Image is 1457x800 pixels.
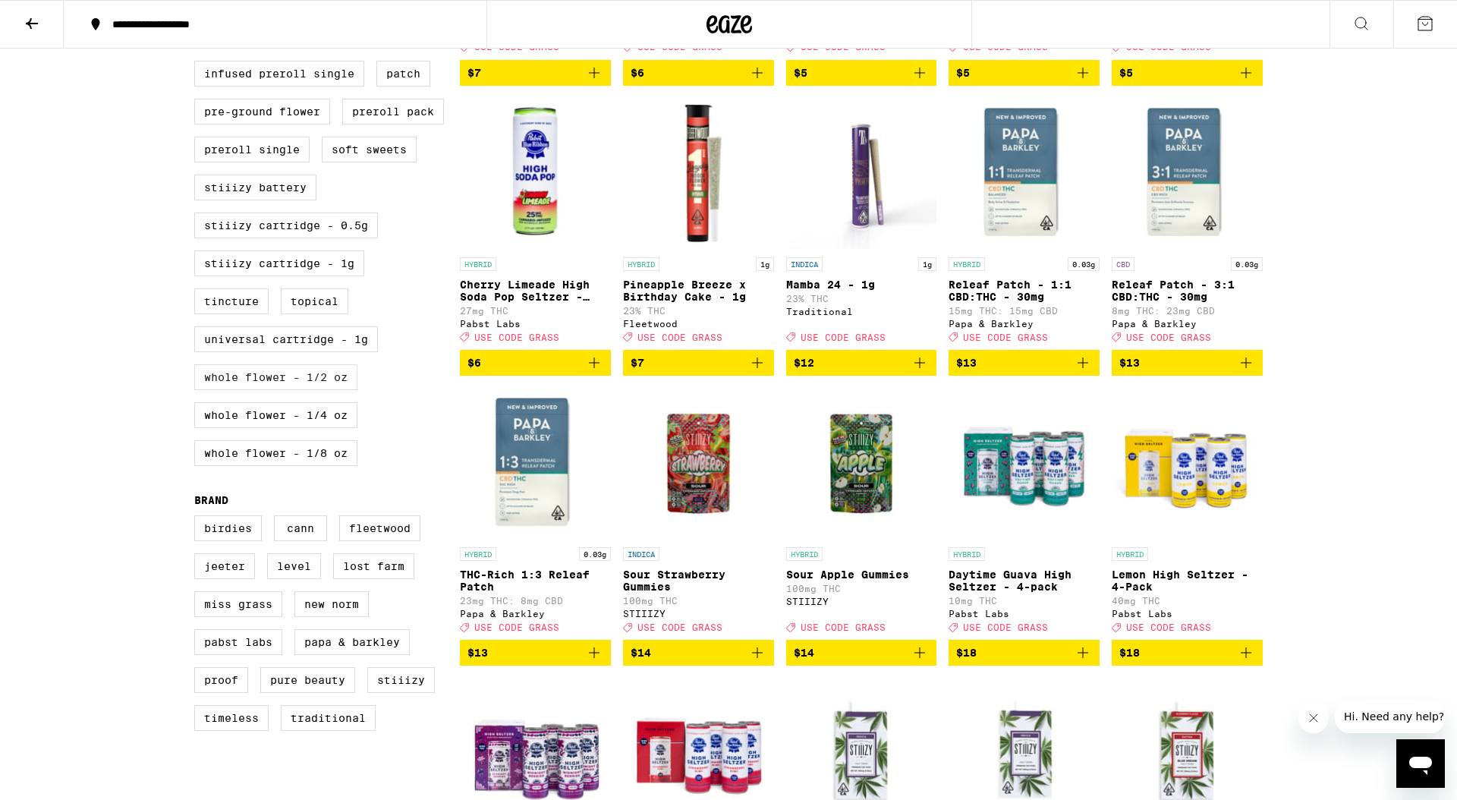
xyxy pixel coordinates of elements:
p: Lemon High Seltzer - 4-Pack [1112,569,1263,593]
span: USE CODE GRASS [1126,622,1211,632]
label: Miss Grass [194,591,282,617]
label: Cann [274,515,327,541]
span: $13 [956,357,977,369]
span: USE CODE GRASS [963,332,1048,342]
span: $14 [794,647,814,659]
label: STIIIZY [367,667,435,693]
img: Papa & Barkley - THC-Rich 1:3 Releaf Patch [460,388,611,540]
span: $13 [467,647,488,659]
img: STIIIZY - Sour Strawberry Gummies [623,388,774,540]
label: Preroll Single [194,137,310,162]
legend: Brand [194,494,228,506]
span: $6 [631,67,644,79]
span: $5 [1119,67,1133,79]
span: USE CODE GRASS [474,622,559,632]
span: $7 [631,357,644,369]
span: $14 [631,647,651,659]
span: $6 [467,357,481,369]
p: 0.03g [1231,257,1263,271]
label: Pure Beauty [260,667,355,693]
label: Tincture [194,288,269,314]
p: Cherry Limeade High Soda Pop Seltzer - 25mg [460,279,611,303]
button: Add to bag [623,640,774,666]
label: STIIIZY Cartridge - 0.5g [194,213,378,238]
button: Add to bag [949,60,1100,86]
p: 8mg THC: 23mg CBD [1112,306,1263,316]
button: Add to bag [786,60,937,86]
div: Papa & Barkley [1112,319,1263,329]
p: INDICA [623,547,659,561]
p: 23mg THC: 8mg CBD [460,596,611,606]
div: Papa & Barkley [949,319,1100,329]
span: USE CODE GRASS [474,332,559,342]
p: Mamba 24 - 1g [786,279,937,291]
label: Fleetwood [339,515,420,541]
label: Pabst Labs [194,629,282,655]
span: USE CODE GRASS [801,332,886,342]
label: Preroll Pack [342,99,444,124]
p: 27mg THC [460,306,611,316]
span: $5 [956,67,970,79]
label: Birdies [194,515,262,541]
div: Pabst Labs [460,319,611,329]
p: 10mg THC [949,596,1100,606]
p: HYBRID [623,257,659,271]
span: $13 [1119,357,1140,369]
div: Pabst Labs [949,609,1100,619]
div: Traditional [786,307,937,317]
label: Proof [194,667,248,693]
p: HYBRID [1112,547,1148,561]
span: $18 [1119,647,1140,659]
label: STIIIZY Battery [194,175,316,200]
span: $12 [794,357,814,369]
div: Fleetwood [623,319,774,329]
p: Sour Apple Gummies [786,569,937,581]
button: Add to bag [949,350,1100,376]
p: INDICA [786,257,823,271]
p: 0.03g [1068,257,1100,271]
button: Add to bag [460,640,611,666]
button: Add to bag [1112,60,1263,86]
div: Pabst Labs [1112,609,1263,619]
label: Patch [376,61,430,87]
label: Universal Cartridge - 1g [194,326,378,352]
button: Add to bag [949,640,1100,666]
a: Open page for Cherry Limeade High Soda Pop Seltzer - 25mg from Pabst Labs [460,98,611,350]
iframe: Button to launch messaging window [1396,739,1445,788]
img: Pabst Labs - Lemon High Seltzer - 4-Pack [1112,388,1263,540]
label: Jeeter [194,553,255,579]
img: Fleetwood - Pineapple Breeze x Birthday Cake - 1g [623,98,774,250]
label: Infused Preroll Single [194,61,364,87]
span: $18 [956,647,977,659]
p: 23% THC [623,306,774,316]
span: USE CODE GRASS [963,622,1048,632]
a: Open page for Pineapple Breeze x Birthday Cake - 1g from Fleetwood [623,98,774,350]
label: Whole Flower - 1/4 oz [194,402,357,428]
label: Whole Flower - 1/2 oz [194,364,357,390]
label: Topical [281,288,348,314]
p: 1g [756,257,774,271]
p: CBD [1112,257,1134,271]
span: USE CODE GRASS [801,622,886,632]
a: Open page for Daytime Guava High Seltzer - 4-pack from Pabst Labs [949,388,1100,640]
div: STIIIZY [786,597,937,606]
button: Add to bag [460,350,611,376]
p: 15mg THC: 15mg CBD [949,306,1100,316]
p: Releaf Patch - 3:1 CBD:THC - 30mg [1112,279,1263,303]
p: 40mg THC [1112,596,1263,606]
p: 23% THC [786,294,937,304]
p: 1g [918,257,936,271]
p: HYBRID [786,547,823,561]
p: Pineapple Breeze x Birthday Cake - 1g [623,279,774,303]
img: Papa & Barkley - Releaf Patch - 3:1 CBD:THC - 30mg [1112,98,1263,250]
img: Pabst Labs - Daytime Guava High Seltzer - 4-pack [949,388,1100,540]
span: USE CODE GRASS [637,622,722,632]
label: Soft Sweets [322,137,417,162]
label: Traditional [281,705,376,731]
p: 100mg THC [623,596,774,606]
a: Open page for Sour Strawberry Gummies from STIIIZY [623,388,774,640]
a: Open page for Releaf Patch - 1:1 CBD:THC - 30mg from Papa & Barkley [949,98,1100,350]
label: New Norm [294,591,369,617]
p: THC-Rich 1:3 Releaf Patch [460,569,611,593]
